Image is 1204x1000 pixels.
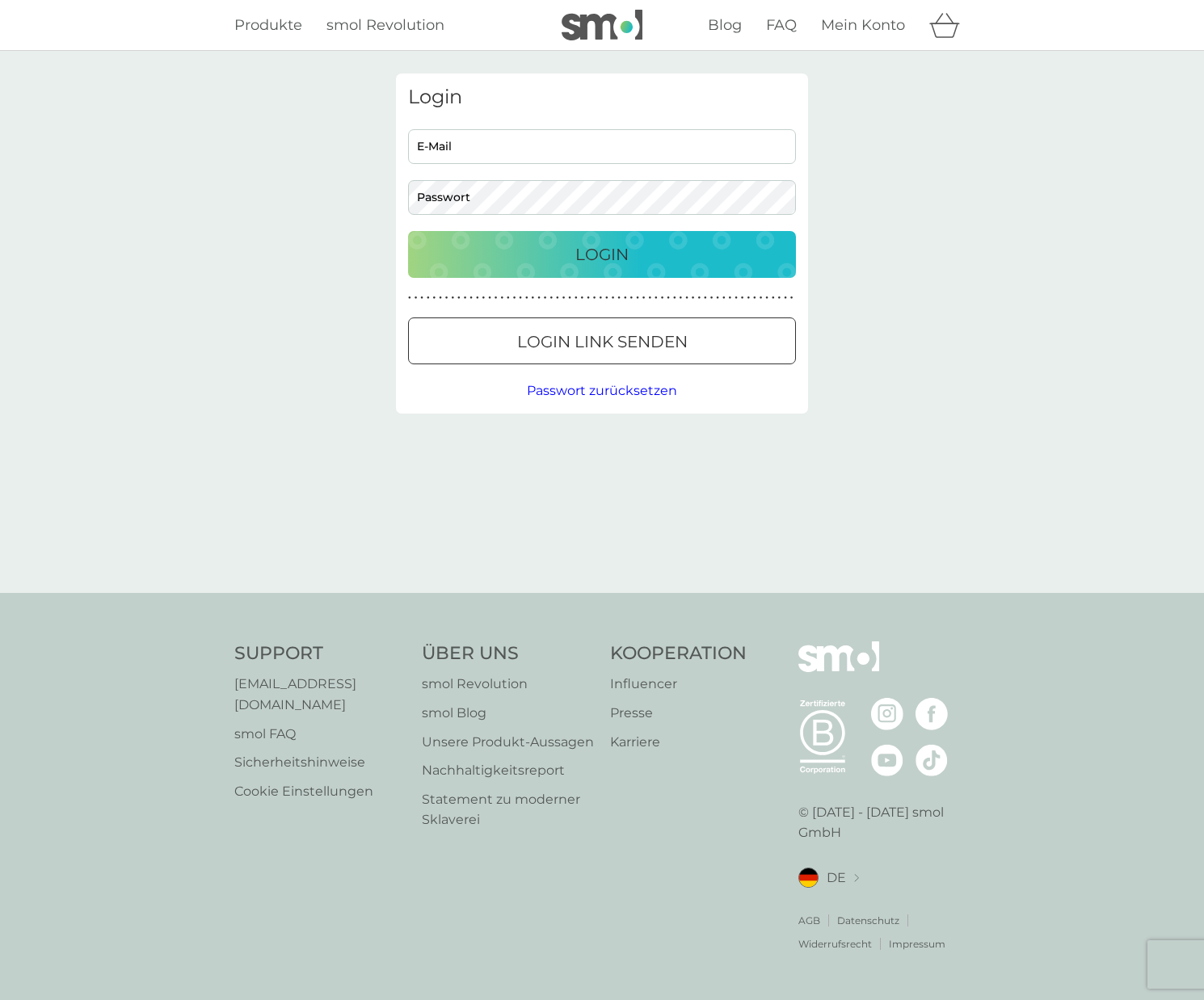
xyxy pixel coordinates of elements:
p: ● [445,294,448,302]
img: besuche die smol TikTok Seite [916,744,948,776]
a: Unsere Produkt‑Aussagen [422,732,594,753]
p: ● [790,294,794,302]
img: DE flag [798,868,819,888]
a: Produkte [234,14,302,37]
img: besuche die smol Facebook Seite [916,698,948,730]
a: Blog [708,14,742,37]
p: ● [747,294,750,302]
p: ● [692,294,695,302]
p: ● [704,294,707,302]
p: AGB [798,913,820,928]
p: ● [549,294,553,302]
img: smol [562,10,642,40]
p: smol Blog [422,703,594,724]
p: ● [562,294,566,302]
h4: Über Uns [422,641,594,666]
p: ● [575,294,578,302]
p: ● [532,294,535,302]
p: ● [661,294,664,302]
p: ● [513,294,516,302]
p: ● [685,294,688,302]
a: Presse [610,703,747,724]
p: ● [667,294,670,302]
img: Standort auswählen [854,874,859,883]
p: ● [784,294,787,302]
p: ● [772,294,775,302]
p: ● [587,294,590,302]
a: Nachhaltigkeitsreport [422,760,594,781]
div: Warenkorb [929,9,970,41]
h4: Kooperation [610,641,747,666]
p: ● [605,294,608,302]
a: Sicherheitshinweise [234,752,406,773]
a: smol Revolution [422,674,594,695]
a: Impressum [889,936,945,952]
span: Passwort zurücksetzen [527,383,677,398]
p: ● [593,294,596,302]
p: ● [488,294,491,302]
a: [EMAIL_ADDRESS][DOMAIN_NAME] [234,674,406,715]
p: ● [673,294,676,302]
a: Widerrufsrecht [798,936,872,952]
img: besuche die smol Instagram Seite [871,698,903,730]
h3: Login [408,86,796,109]
p: ● [630,294,634,302]
p: ● [765,294,768,302]
p: ● [519,294,522,302]
a: Datenschutz [837,913,899,928]
p: ● [753,294,756,302]
span: Produkte [234,16,302,34]
a: Karriere [610,732,747,753]
a: smol FAQ [234,724,406,745]
p: ● [710,294,714,302]
p: ● [464,294,467,302]
span: Blog [708,16,742,34]
span: Mein Konto [821,16,905,34]
p: ● [760,294,763,302]
p: ● [568,294,571,302]
p: ● [612,294,615,302]
button: Passwort zurücksetzen [527,380,677,401]
p: ● [581,294,584,302]
p: ● [439,294,442,302]
p: ● [457,294,461,302]
p: Login Link senden [517,329,688,355]
span: FAQ [766,16,797,34]
a: Influencer [610,674,747,695]
p: ● [544,294,547,302]
p: ● [735,294,738,302]
p: ● [617,294,621,302]
p: ● [636,294,639,302]
p: ● [556,294,559,302]
p: ● [451,294,454,302]
a: Mein Konto [821,14,905,37]
p: ● [729,294,732,302]
p: ● [415,294,418,302]
p: ● [722,294,726,302]
a: Statement zu moderner Sklaverei [422,789,594,830]
p: ● [495,294,498,302]
p: ● [697,294,701,302]
p: ● [482,294,486,302]
p: ● [507,294,510,302]
a: Cookie Einstellungen [234,781,406,802]
p: ● [525,294,528,302]
img: besuche die smol YouTube Seite [871,744,903,776]
p: ● [741,294,744,302]
p: ● [778,294,781,302]
h4: Support [234,641,406,666]
a: smol Revolution [326,14,444,37]
span: DE [827,868,846,889]
button: Login Link senden [408,317,796,364]
p: ● [599,294,602,302]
